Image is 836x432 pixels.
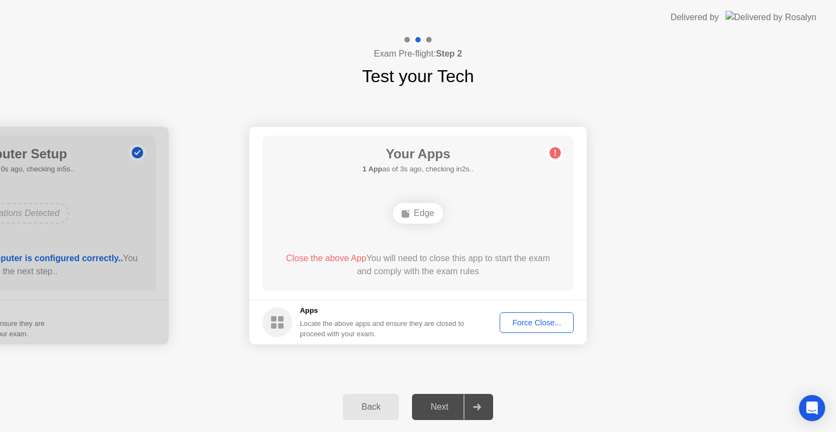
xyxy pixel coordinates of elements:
div: Next [415,402,464,412]
h5: Apps [300,305,465,316]
span: Close the above App [286,254,366,263]
div: You will need to close this app to start the exam and comply with the exam rules [278,252,558,278]
h1: Test your Tech [362,63,474,89]
h5: as of 3s ago, checking in2s.. [362,164,474,175]
div: Open Intercom Messenger [799,395,825,421]
div: Edge [393,203,442,224]
div: Force Close... [503,318,570,327]
h1: Your Apps [362,144,474,164]
h4: Exam Pre-flight: [374,47,462,60]
img: Delivered by Rosalyn [726,11,816,23]
button: Next [412,394,493,420]
b: Step 2 [436,49,462,58]
div: Locate the above apps and ensure they are closed to proceed with your exam. [300,318,465,339]
button: Back [343,394,399,420]
div: Delivered by [671,11,719,24]
div: Back [346,402,396,412]
button: Force Close... [500,312,574,333]
b: 1 App [362,165,382,173]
